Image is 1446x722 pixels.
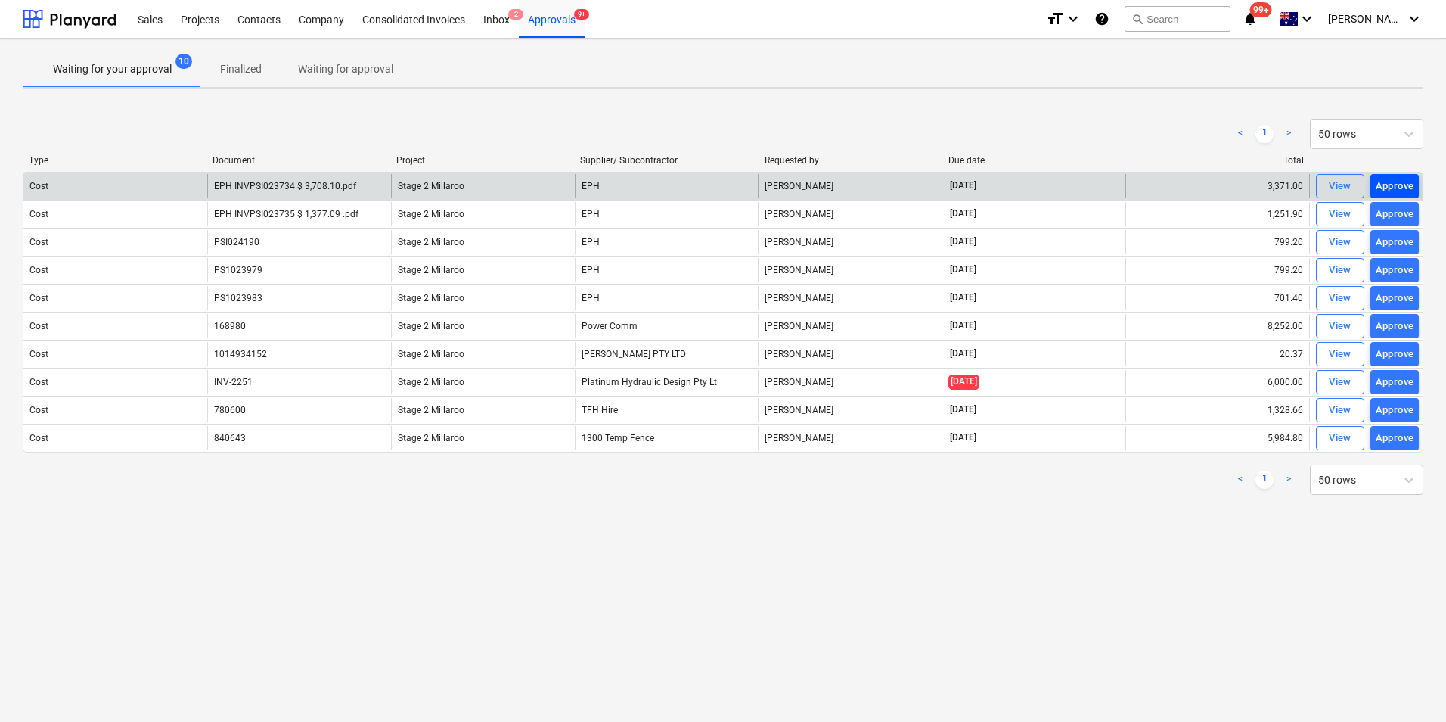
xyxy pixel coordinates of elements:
[398,237,464,247] span: Stage 2 Millaroo
[1132,155,1304,166] div: Total
[1376,374,1414,391] div: Approve
[948,291,978,304] span: [DATE]
[29,433,48,443] div: Cost
[1125,314,1309,338] div: 8,252.00
[214,321,246,331] div: 168980
[1376,206,1414,223] div: Approve
[29,405,48,415] div: Cost
[214,405,246,415] div: 780600
[758,286,942,310] div: [PERSON_NAME]
[1316,174,1364,198] button: View
[1376,346,1414,363] div: Approve
[758,174,942,198] div: [PERSON_NAME]
[948,347,978,360] span: [DATE]
[1370,342,1419,366] button: Approve
[1125,174,1309,198] div: 3,371.00
[1316,370,1364,394] button: View
[398,293,464,303] span: Stage 2 Millaroo
[575,342,759,366] div: [PERSON_NAME] PTY LTD
[29,209,48,219] div: Cost
[220,61,262,77] p: Finalized
[1405,10,1423,28] i: keyboard_arrow_down
[1131,13,1143,25] span: search
[1370,286,1419,310] button: Approve
[1329,402,1351,419] div: View
[1376,402,1414,419] div: Approve
[1370,370,1419,394] button: Approve
[1280,471,1298,489] a: Next page
[1376,262,1414,279] div: Approve
[1125,258,1309,282] div: 799.20
[398,377,464,387] span: Stage 2 Millaroo
[1376,430,1414,447] div: Approve
[1125,6,1230,32] button: Search
[398,181,464,191] span: Stage 2 Millaroo
[1298,10,1316,28] i: keyboard_arrow_down
[398,405,464,415] span: Stage 2 Millaroo
[758,258,942,282] div: [PERSON_NAME]
[214,209,358,219] div: EPH INVPSI023735 $ 1,377.09 .pdf
[575,286,759,310] div: EPH
[758,314,942,338] div: [PERSON_NAME]
[580,155,752,166] div: Supplier/ Subcontractor
[213,155,384,166] div: Document
[1370,649,1446,722] iframe: Chat Widget
[1370,426,1419,450] button: Approve
[1329,262,1351,279] div: View
[1046,10,1064,28] i: format_size
[575,370,759,394] div: Platinum Hydraulic Design Pty Lt
[1329,374,1351,391] div: View
[398,321,464,331] span: Stage 2 Millaroo
[948,235,978,248] span: [DATE]
[398,349,464,359] span: Stage 2 Millaroo
[29,349,48,359] div: Cost
[1243,10,1258,28] i: notifications
[53,61,172,77] p: Waiting for your approval
[1231,471,1249,489] a: Previous page
[214,293,262,303] div: PS1023983
[1370,314,1419,338] button: Approve
[758,398,942,422] div: [PERSON_NAME]
[29,377,48,387] div: Cost
[1316,398,1364,422] button: View
[1328,13,1404,25] span: [PERSON_NAME]
[1125,286,1309,310] div: 701.40
[29,293,48,303] div: Cost
[948,431,978,444] span: [DATE]
[396,155,568,166] div: Project
[575,398,759,422] div: TFH Hire
[575,230,759,254] div: EPH
[1255,471,1274,489] a: Page 1 is your current page
[1125,370,1309,394] div: 6,000.00
[29,181,48,191] div: Cost
[1370,202,1419,226] button: Approve
[1376,178,1414,195] div: Approve
[398,265,464,275] span: Stage 2 Millaroo
[1329,178,1351,195] div: View
[1125,202,1309,226] div: 1,251.90
[575,174,759,198] div: EPH
[1329,430,1351,447] div: View
[575,426,759,450] div: 1300 Temp Fence
[574,9,589,20] span: 9+
[575,202,759,226] div: EPH
[1316,314,1364,338] button: View
[398,209,464,219] span: Stage 2 Millaroo
[29,155,200,166] div: Type
[214,433,246,443] div: 840643
[1329,346,1351,363] div: View
[1125,398,1309,422] div: 1,328.66
[948,179,978,192] span: [DATE]
[1064,10,1082,28] i: keyboard_arrow_down
[1280,125,1298,143] a: Next page
[758,426,942,450] div: [PERSON_NAME]
[1370,258,1419,282] button: Approve
[1125,342,1309,366] div: 20.37
[758,230,942,254] div: [PERSON_NAME]
[1250,2,1272,17] span: 99+
[508,9,523,20] span: 2
[1255,125,1274,143] a: Page 1 is your current page
[1231,125,1249,143] a: Previous page
[1376,318,1414,335] div: Approve
[758,342,942,366] div: [PERSON_NAME]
